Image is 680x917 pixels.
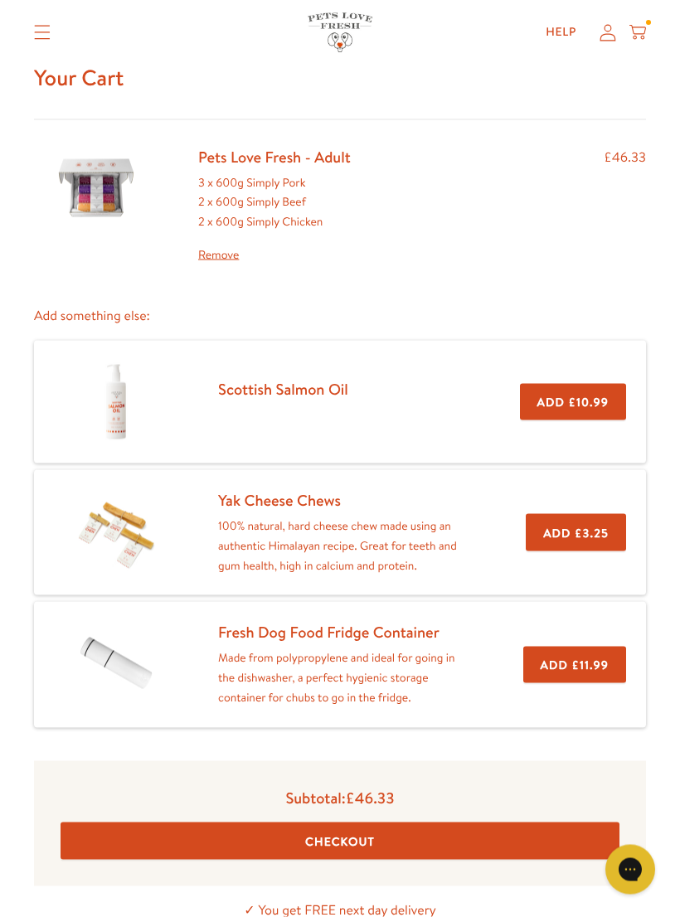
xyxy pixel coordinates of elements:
summary: Translation missing: en.sections.header.menu [21,12,64,54]
button: Add £3.25 [526,514,626,551]
a: Help [532,17,590,50]
div: £46.33 [604,147,646,265]
h1: Your Cart [34,64,646,92]
img: Pets Love Fresh [308,13,372,52]
iframe: Gorgias live chat messenger [597,839,663,900]
p: Made from polypropylene and ideal for going in the dishwasher, a perfect hygienic storage contain... [218,648,470,707]
a: Pets Love Fresh - Adult [198,146,351,167]
p: 100% natural, hard cheese chew made using an authentic Himalayan recipe. Great for teeth and gum ... [218,517,473,575]
a: Remove [198,245,351,265]
img: Scottish Salmon Oil [75,361,158,444]
p: Add something else: [34,305,646,327]
a: Scottish Salmon Oil [218,378,348,400]
button: Add £11.99 [523,647,626,684]
span: £46.33 [346,787,395,808]
button: Add £10.99 [520,384,626,421]
a: Yak Cheese Chews [218,489,341,511]
img: Yak Cheese Chews [75,492,158,575]
div: 3 x 600g Simply Pork 2 x 600g Simply Beef 2 x 600g Simply Chicken [198,173,351,265]
button: Checkout [61,822,619,860]
p: Subtotal: [61,788,619,808]
img: Fresh Dog Food Fridge Container [75,625,158,705]
a: Fresh Dog Food Fridge Container [218,621,440,643]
